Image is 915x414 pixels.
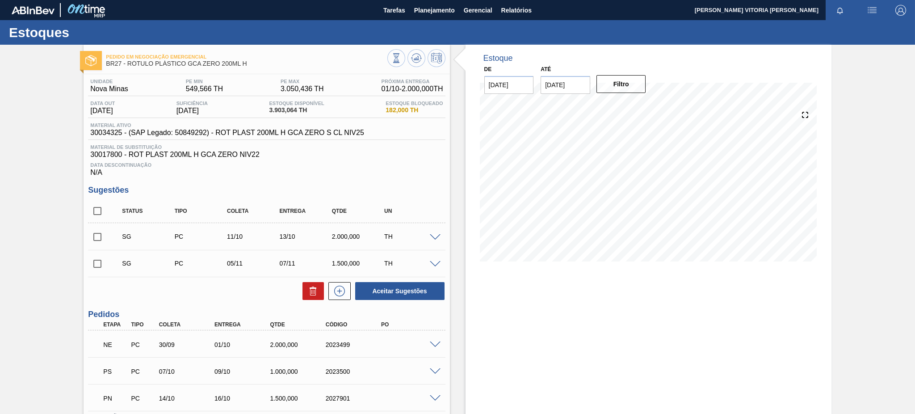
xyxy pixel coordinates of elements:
div: Tipo [129,321,158,328]
div: 07/11/2025 [277,260,336,267]
div: Pedido de Compra [172,260,231,267]
span: BR27 - RÓTULO PLÁSTICO GCA ZERO 200ML H [106,60,387,67]
span: Pedido em Negociação Emergencial [106,54,387,59]
img: Ícone [85,55,97,66]
span: 30034325 - (SAP Legado: 50849292) - ROT PLAST 200ML H GCA ZERO S CL NIV25 [90,129,364,137]
div: N/A [88,159,445,177]
h3: Pedidos [88,310,445,319]
span: Relatórios [501,5,532,16]
span: Material de Substituição [90,144,443,150]
button: Atualizar Gráfico [407,49,425,67]
div: Pedido de Compra [129,395,158,402]
div: Estoque [483,54,513,63]
div: Qtde [268,321,330,328]
div: Código [323,321,386,328]
span: Tarefas [383,5,405,16]
p: PS [103,368,128,375]
span: Gerencial [464,5,492,16]
img: userActions [867,5,877,16]
span: Suficiência [176,101,208,106]
div: Qtde [330,208,389,214]
div: UN [382,208,441,214]
div: 2023500 [323,368,386,375]
div: Pedido em Negociação [101,389,130,408]
button: Filtro [596,75,646,93]
div: Nova sugestão [324,282,351,300]
div: Pedido de Compra [172,233,231,240]
span: Nova Minas [90,85,128,93]
div: 1.500,000 [330,260,389,267]
div: PO [379,321,441,328]
span: Estoque Bloqueado [386,101,443,106]
span: [DATE] [90,107,115,115]
div: 14/10/2025 [157,395,219,402]
span: PE MIN [186,79,223,84]
label: Até [541,66,551,72]
button: Notificações [826,4,854,17]
div: Etapa [101,321,130,328]
div: 11/10/2025 [225,233,284,240]
img: TNhmsLtSVTkK8tSr43FrP2fwEKptu5GPRR3wAAAABJRU5ErkJggg== [12,6,55,14]
span: 3.050,436 TH [281,85,324,93]
div: Status [120,208,179,214]
button: Aceitar Sugestões [355,282,445,300]
div: Aceitar Sugestões [351,281,445,301]
div: Excluir Sugestões [298,282,324,300]
div: 09/10/2025 [212,368,275,375]
div: 13/10/2025 [277,233,336,240]
span: Unidade [90,79,128,84]
div: 2.000,000 [330,233,389,240]
div: 01/10/2025 [212,341,275,348]
div: 1.000,000 [268,368,330,375]
div: 2.000,000 [268,341,330,348]
span: 3.903,064 TH [269,107,324,114]
div: 2023499 [323,341,386,348]
div: Aguardando PC SAP [101,362,130,381]
div: Coleta [225,208,284,214]
span: [DATE] [176,107,208,115]
span: 30017800 - ROT PLAST 200ML H GCA ZERO NIV22 [90,151,443,159]
span: Planejamento [414,5,455,16]
span: 01/10 - 2.000,000 TH [382,85,443,93]
div: Coleta [157,321,219,328]
div: 1.500,000 [268,395,330,402]
button: Visão Geral dos Estoques [387,49,405,67]
div: 30/09/2025 [157,341,219,348]
div: Sugestão Criada [120,260,179,267]
h3: Sugestões [88,186,445,195]
span: Estoque Disponível [269,101,324,106]
img: Logout [895,5,906,16]
div: Pedido em Negociação Emergencial [101,335,130,355]
div: TH [382,260,441,267]
input: dd/mm/yyyy [484,76,534,94]
span: 182,000 TH [386,107,443,114]
h1: Estoques [9,27,168,38]
span: 549,566 TH [186,85,223,93]
div: Entrega [212,321,275,328]
div: Pedido de Compra [129,341,158,348]
span: Próxima Entrega [382,79,443,84]
div: Entrega [277,208,336,214]
span: Data Descontinuação [90,162,443,168]
p: NE [103,341,128,348]
div: 16/10/2025 [212,395,275,402]
p: PN [103,395,128,402]
button: Programar Estoque [428,49,445,67]
span: Data out [90,101,115,106]
div: 2027901 [323,395,386,402]
div: 05/11/2025 [225,260,284,267]
label: De [484,66,492,72]
input: dd/mm/yyyy [541,76,590,94]
div: TH [382,233,441,240]
div: 07/10/2025 [157,368,219,375]
div: Sugestão Criada [120,233,179,240]
div: Pedido de Compra [129,368,158,375]
span: Material ativo [90,123,364,128]
div: Tipo [172,208,231,214]
span: PE MAX [281,79,324,84]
